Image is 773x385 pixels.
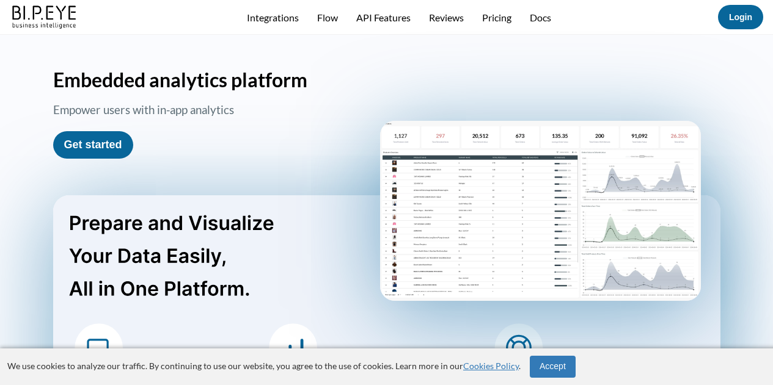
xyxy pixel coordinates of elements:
[429,12,464,23] a: Reviews
[53,68,720,92] h1: Embedded analytics platform
[718,5,763,29] button: Login
[380,121,701,301] img: homePageScreen2.png
[53,131,133,159] button: Get started
[530,356,576,378] button: Accept
[729,12,752,22] a: Login
[7,360,521,372] p: We use cookies to analyze our traffic. By continuing to use our website, you agree to the use of ...
[247,12,299,23] a: Integrations
[317,12,338,23] a: Flow
[530,12,551,23] a: Docs
[356,12,411,23] a: API Features
[482,12,511,23] a: Pricing
[10,2,80,30] img: bipeye-logo
[64,139,122,151] a: Get started
[463,361,519,371] a: Cookies Policy
[53,103,374,120] h3: Empower users with in-app analytics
